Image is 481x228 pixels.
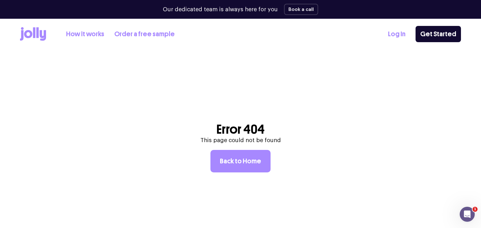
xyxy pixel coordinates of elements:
[163,5,278,14] p: Our dedicated team is always here for you
[200,137,281,144] p: This page could not be found
[284,4,318,15] button: Book a call
[200,124,281,134] h1: Error 404
[416,26,461,42] a: Get Started
[460,207,475,222] iframe: Intercom live chat
[210,150,271,172] a: Back to Home
[473,207,478,212] span: 1
[114,29,175,39] a: Order a free sample
[388,29,406,39] a: Log In
[66,29,104,39] a: How it works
